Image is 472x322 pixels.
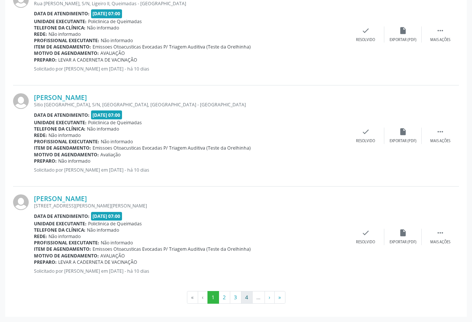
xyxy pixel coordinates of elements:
a: [PERSON_NAME] [34,194,87,203]
b: Unidade executante: [34,221,87,227]
b: Rede: [34,31,47,37]
p: Solicitado por [PERSON_NAME] em [DATE] - há 10 dias [34,66,347,72]
i: check [362,26,370,35]
div: Resolvido [356,240,375,245]
div: Mais ações [430,240,450,245]
b: Item de agendamento: [34,44,91,50]
div: Exportar (PDF) [390,138,416,144]
div: Exportar (PDF) [390,37,416,43]
b: Motivo de agendamento: [34,50,99,56]
span: LEVAR A CADERNETA DE VACINAÇÃO [58,259,137,265]
span: Não informado [49,132,81,138]
span: Não informado [101,138,133,145]
span: LEVAR A CADERNETA DE VACINAÇÃO [58,57,137,63]
button: Go to page 1 [207,291,219,304]
b: Profissional executante: [34,138,99,145]
span: Emissoes Otoacusticas Evocadas P/ Triagem Auditiva (Teste da Orelhinha) [93,246,251,252]
div: Resolvido [356,37,375,43]
span: Não informado [49,233,81,240]
div: Mais ações [430,37,450,43]
div: [STREET_ADDRESS][PERSON_NAME][PERSON_NAME] [34,203,347,209]
i: insert_drive_file [399,229,407,237]
span: [DATE] 07:00 [91,9,122,18]
b: Motivo de agendamento: [34,151,99,158]
p: Solicitado por [PERSON_NAME] em [DATE] - há 10 dias [34,167,347,173]
span: Não informado [87,126,119,132]
b: Rede: [34,132,47,138]
span: Emissoes Otoacusticas Evocadas P/ Triagem Auditiva (Teste da Orelhinha) [93,44,251,50]
i: insert_drive_file [399,26,407,35]
img: img [13,93,29,109]
span: Não informado [49,31,81,37]
span: AVALIAÇÃO [100,253,125,259]
b: Data de atendimento: [34,112,90,118]
button: Go to page 3 [230,291,241,304]
b: Item de agendamento: [34,246,91,252]
span: Policlinica de Queimadas [88,221,142,227]
i:  [436,229,444,237]
div: Mais ações [430,138,450,144]
b: Preparo: [34,259,57,265]
b: Preparo: [34,57,57,63]
a: [PERSON_NAME] [34,93,87,101]
b: Profissional executante: [34,37,99,44]
span: Emissoes Otoacusticas Evocadas P/ Triagem Auditiva (Teste da Orelhinha) [93,145,251,151]
p: Solicitado por [PERSON_NAME] em [DATE] - há 10 dias [34,268,347,274]
span: [DATE] 07:00 [91,110,122,119]
span: Não informado [87,25,119,31]
b: Preparo: [34,158,57,164]
button: Go to last page [274,291,285,304]
span: Avaliação [100,151,121,158]
ul: Pagination [13,291,459,304]
span: [DATE] 07:00 [91,212,122,221]
span: Não informado [87,227,119,233]
b: Data de atendimento: [34,10,90,17]
span: Não informado [101,240,133,246]
b: Telefone da clínica: [34,126,85,132]
i:  [436,26,444,35]
span: Policlinica de Queimadas [88,18,142,25]
span: Não informado [58,158,90,164]
b: Unidade executante: [34,119,87,126]
span: Policlinica de Queimadas [88,119,142,126]
span: Não informado [101,37,133,44]
div: Sitio [GEOGRAPHIC_DATA], S/N, [GEOGRAPHIC_DATA], [GEOGRAPHIC_DATA] - [GEOGRAPHIC_DATA] [34,101,347,108]
i: insert_drive_file [399,128,407,136]
b: Unidade executante: [34,18,87,25]
i: check [362,229,370,237]
b: Profissional executante: [34,240,99,246]
div: Resolvido [356,138,375,144]
button: Go to next page [265,291,275,304]
div: Rua [PERSON_NAME], S/N, Ligeiro II, Queimadas - [GEOGRAPHIC_DATA] [34,0,347,7]
b: Telefone da clínica: [34,227,85,233]
b: Item de agendamento: [34,145,91,151]
img: img [13,194,29,210]
b: Motivo de agendamento: [34,253,99,259]
i: check [362,128,370,136]
b: Telefone da clínica: [34,25,85,31]
span: AVALIAÇÃO [100,50,125,56]
button: Go to page 2 [219,291,230,304]
b: Data de atendimento: [34,213,90,219]
div: Exportar (PDF) [390,240,416,245]
button: Go to page 4 [241,291,253,304]
i:  [436,128,444,136]
b: Rede: [34,233,47,240]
